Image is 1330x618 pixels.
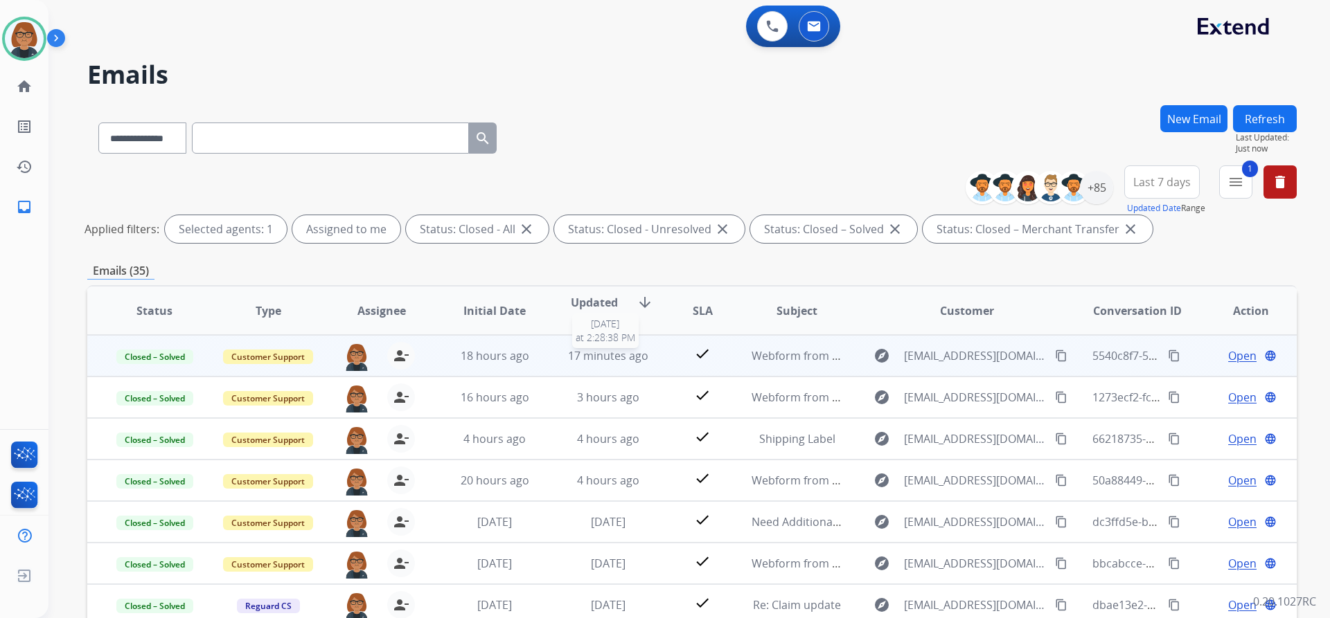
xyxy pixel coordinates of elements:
span: [EMAIL_ADDRESS][DOMAIN_NAME] [904,597,1047,613]
span: bbcabcce-1fe1-4f32-b521-10e49ec4f594 [1092,556,1297,571]
img: agent-avatar [343,549,371,579]
span: Webform from [EMAIL_ADDRESS][DOMAIN_NAME] on [DATE] [752,556,1065,571]
mat-icon: history [16,158,33,175]
mat-icon: close [887,221,903,237]
span: 4 hours ago [463,431,526,446]
span: 4 hours ago [577,473,639,488]
span: Closed – Solved [116,599,193,613]
div: Status: Closed – Solved [750,215,917,243]
p: 0.20.1027RC [1253,593,1316,610]
span: [DATE] [477,597,512,612]
mat-icon: check [694,553,711,570]
span: dbae13e2-e533-4fdf-83e2-98bd6abc46a0 [1092,597,1304,612]
mat-icon: check [694,470,711,487]
span: Re: Claim update [753,597,841,612]
mat-icon: explore [874,389,890,406]
span: 20 hours ago [461,473,529,488]
mat-icon: language [1264,516,1277,528]
img: agent-avatar [343,342,371,371]
mat-icon: content_copy [1168,516,1180,528]
img: agent-avatar [343,508,371,537]
span: 3 hours ago [577,390,639,405]
span: Open [1228,389,1257,406]
mat-icon: delete [1272,174,1288,190]
p: Applied filters: [85,221,159,237]
mat-icon: content_copy [1055,599,1067,611]
span: at 2:28:38 PM [576,331,635,345]
span: [EMAIL_ADDRESS][DOMAIN_NAME] [904,472,1047,489]
mat-icon: content_copy [1055,349,1067,362]
mat-icon: explore [874,514,890,530]
span: Customer Support [223,516,313,530]
span: Open [1228,597,1257,613]
span: Subject [777,302,817,319]
span: Shipping Label [759,431,835,446]
mat-icon: check [694,387,711,403]
mat-icon: search [475,130,491,147]
mat-icon: content_copy [1055,433,1067,445]
mat-icon: content_copy [1055,391,1067,403]
mat-icon: language [1264,474,1277,487]
span: Just now [1236,143,1297,154]
button: 1 [1219,165,1252,199]
span: Customer Support [223,391,313,406]
mat-icon: check [694,594,711,611]
mat-icon: content_copy [1168,474,1180,487]
span: Open [1228,555,1257,572]
span: Webform from [EMAIL_ADDRESS][DOMAIN_NAME] on [DATE] [752,348,1065,363]
span: Open [1228,430,1257,447]
span: Webform from [EMAIL_ADDRESS][DOMAIN_NAME] on [DATE] [752,390,1065,405]
span: [EMAIL_ADDRESS][DOMAIN_NAME] [904,555,1047,572]
mat-icon: arrow_downward [637,294,653,311]
img: agent-avatar [343,466,371,496]
span: 1 [1242,161,1258,177]
div: Status: Closed - All [406,215,549,243]
span: [EMAIL_ADDRESS][DOMAIN_NAME] [904,389,1047,406]
img: agent-avatar [343,383,371,412]
div: Status: Closed - Unresolved [554,215,745,243]
mat-icon: content_copy [1168,557,1180,570]
mat-icon: content_copy [1168,391,1180,403]
span: Closed – Solved [116,516,193,530]
span: Customer [940,302,994,319]
img: avatar [5,19,44,58]
mat-icon: explore [874,347,890,364]
span: Range [1127,202,1205,214]
mat-icon: content_copy [1168,599,1180,611]
mat-icon: content_copy [1055,516,1067,528]
mat-icon: person_remove [393,597,409,613]
span: [DATE] [591,514,626,529]
span: [EMAIL_ADDRESS][DOMAIN_NAME] [904,430,1047,447]
mat-icon: language [1264,391,1277,403]
span: Customer Support [223,349,313,364]
span: Open [1228,514,1257,530]
span: Closed – Solved [116,349,193,364]
button: Last 7 days [1124,165,1200,199]
span: 1273ecf2-fccf-4443-8330-a66ea5b772ba [1092,390,1297,405]
mat-icon: language [1264,349,1277,362]
span: Customer Support [223,433,313,447]
mat-icon: home [16,78,33,95]
mat-icon: close [518,221,535,237]
mat-icon: inbox [16,199,33,215]
span: Customer Support [223,557,313,572]
mat-icon: check [694,511,711,528]
span: 5540c8f7-5377-43c7-b5df-6db128014c08 [1092,348,1301,363]
mat-icon: close [714,221,731,237]
span: 16 hours ago [461,390,529,405]
p: Emails (35) [87,262,154,280]
button: New Email [1160,105,1227,132]
span: [DATE] [591,597,626,612]
h2: Emails [87,61,1297,89]
div: Assigned to me [292,215,400,243]
span: Status [136,302,172,319]
mat-icon: content_copy [1055,557,1067,570]
mat-icon: explore [874,472,890,489]
span: [DATE] [477,514,512,529]
span: [DATE] [591,556,626,571]
mat-icon: language [1264,433,1277,445]
mat-icon: person_remove [393,347,409,364]
mat-icon: explore [874,597,890,613]
span: [EMAIL_ADDRESS][DOMAIN_NAME] [904,514,1047,530]
div: +85 [1080,171,1113,204]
